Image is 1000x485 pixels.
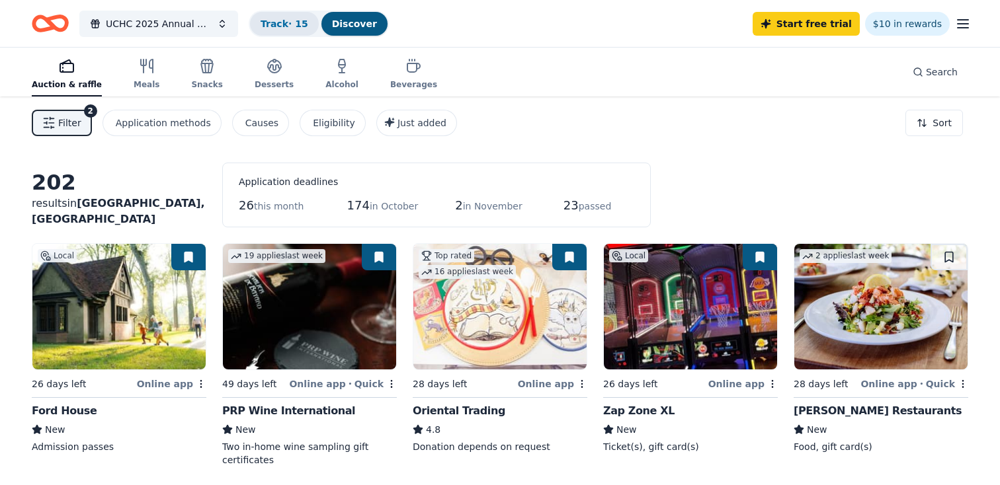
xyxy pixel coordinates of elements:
[933,115,952,131] span: Sort
[239,174,634,190] div: Application deadlines
[794,403,962,419] div: [PERSON_NAME] Restaurants
[222,440,397,466] div: Two in-home wine sampling gift certificates
[609,249,648,262] div: Local
[794,244,968,369] img: Image for Cameron Mitchell Restaurants
[32,169,206,196] div: 202
[58,115,81,131] span: Filter
[794,243,968,453] a: Image for Cameron Mitchell Restaurants2 applieslast week28 days leftOnline app•Quick[PERSON_NAME]...
[603,243,778,453] a: Image for Zap Zone XLLocal26 days leftOnline appZap Zone XLNewTicket(s), gift card(s)
[137,375,206,392] div: Online app
[463,201,522,211] span: in November
[261,19,308,29] a: Track· 15
[300,110,366,136] button: Eligibility
[32,243,206,453] a: Image for Ford HouseLocal26 days leftOnline appFord HouseNewAdmission passes
[191,53,223,96] button: Snacks
[106,16,212,32] span: UCHC 2025 Annual Dinner
[32,53,102,96] button: Auction & raffle
[32,79,102,90] div: Auction & raffle
[390,79,437,90] div: Beverages
[32,196,206,227] div: results
[223,244,396,369] img: Image for PRP Wine International
[191,79,223,90] div: Snacks
[807,422,827,437] span: New
[902,59,968,85] button: Search
[794,440,968,453] div: Food, gift card(s)
[84,104,97,118] div: 2
[134,53,159,96] button: Meals
[419,265,516,279] div: 16 applies last week
[347,198,370,212] span: 174
[325,79,358,90] div: Alcohol
[32,110,92,136] button: Filter2
[332,19,377,29] a: Discover
[289,375,397,392] div: Online app Quick
[45,422,65,437] span: New
[905,110,963,136] button: Sort
[616,422,637,437] span: New
[255,53,294,96] button: Desserts
[603,440,778,453] div: Ticket(s), gift card(s)
[348,379,352,389] span: •
[604,244,777,369] img: Image for Zap Zone XL
[134,79,159,90] div: Meals
[32,440,206,453] div: Admission passes
[603,376,657,392] div: 26 days left
[249,11,389,37] button: Track· 15Discover
[708,375,778,392] div: Online app
[32,376,86,392] div: 26 days left
[79,11,238,37] button: UCHC 2025 Annual Dinner
[800,249,892,263] div: 2 applies last week
[413,244,587,369] img: Image for Oriental Trading
[32,244,206,369] img: Image for Ford House
[228,249,325,263] div: 19 applies last week
[413,243,587,453] a: Image for Oriental TradingTop rated16 applieslast week28 days leftOnline appOriental Trading4.8Do...
[116,115,211,131] div: Application methods
[419,249,474,262] div: Top rated
[919,379,923,389] span: •
[32,197,205,225] span: in
[222,403,355,419] div: PRP Wine International
[325,53,358,96] button: Alcohol
[313,115,355,131] div: Eligibility
[376,110,457,136] button: Just added
[865,12,950,36] a: $10 in rewards
[753,12,860,36] a: Start free trial
[455,198,462,212] span: 2
[32,197,205,225] span: [GEOGRAPHIC_DATA], [GEOGRAPHIC_DATA]
[563,198,579,212] span: 23
[245,115,278,131] div: Causes
[103,110,222,136] button: Application methods
[397,118,446,128] span: Just added
[518,375,587,392] div: Online app
[413,376,467,392] div: 28 days left
[426,422,440,437] span: 4.8
[926,64,958,80] span: Search
[222,243,397,466] a: Image for PRP Wine International19 applieslast week49 days leftOnline app•QuickPRP Wine Internati...
[254,201,304,211] span: this month
[794,376,848,392] div: 28 days left
[232,110,289,136] button: Causes
[235,422,256,437] span: New
[603,403,675,419] div: Zap Zone XL
[32,403,97,419] div: Ford House
[390,53,437,96] button: Beverages
[32,8,69,39] a: Home
[38,249,77,262] div: Local
[239,198,254,212] span: 26
[413,403,505,419] div: Oriental Trading
[222,376,276,392] div: 49 days left
[370,201,418,211] span: in October
[579,201,612,211] span: passed
[255,79,294,90] div: Desserts
[413,440,587,453] div: Donation depends on request
[860,375,968,392] div: Online app Quick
